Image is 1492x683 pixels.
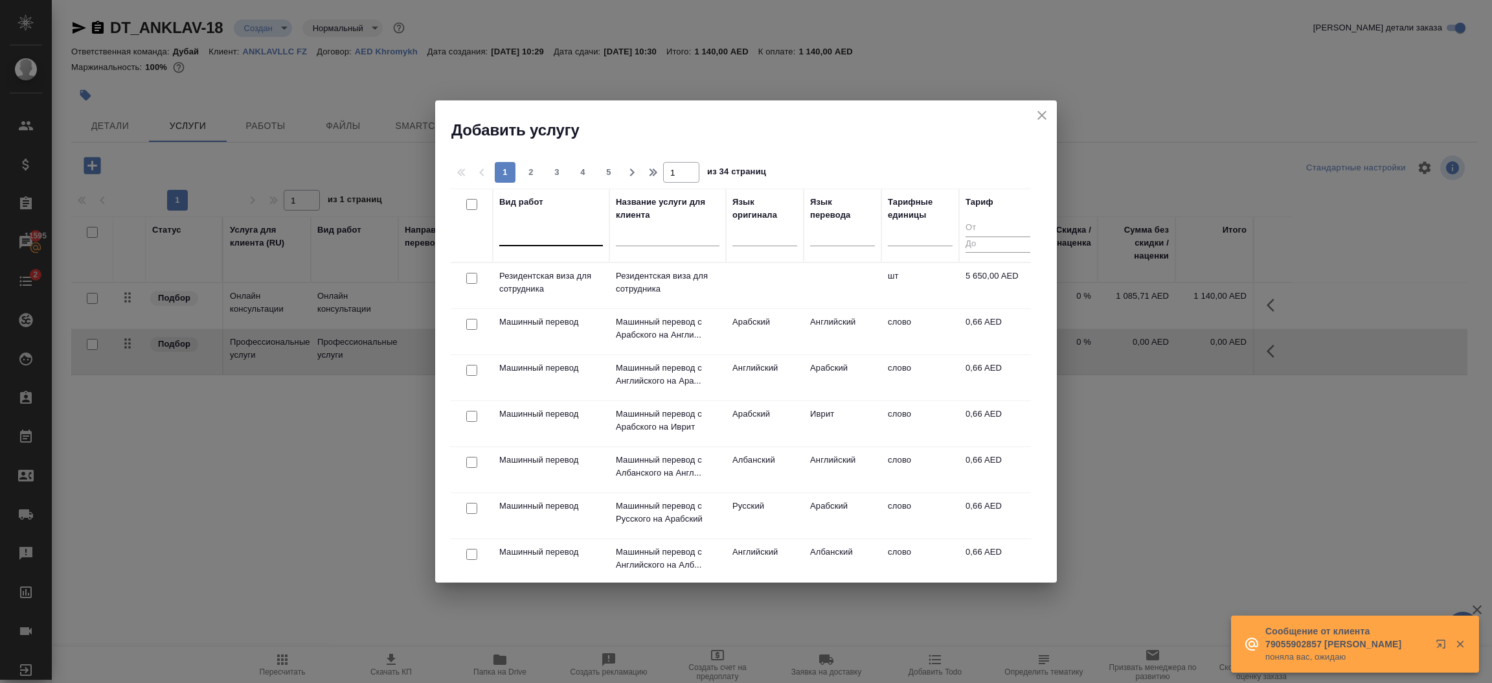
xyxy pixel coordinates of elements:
td: 0,66 AED [959,493,1037,538]
td: 5 650,00 AED [959,263,1037,308]
p: поняла вас, ожидаю [1265,651,1427,664]
td: Английский [726,539,804,585]
td: 0,66 AED [959,309,1037,354]
td: слово [881,355,959,400]
td: Английский [804,447,881,492]
span: 2 [521,166,541,179]
td: Арабский [804,355,881,400]
p: Машинный перевод с Английского на Ара... [616,362,719,388]
td: слово [881,493,959,538]
button: 5 [598,162,619,183]
div: Вид работ [499,196,543,209]
h2: Добавить услугу [451,120,1057,141]
p: Машинный перевод [499,362,603,375]
span: 5 [598,166,619,179]
td: слово [881,539,959,585]
td: 0,66 AED [959,355,1037,400]
button: Закрыть [1447,638,1473,650]
td: шт [881,263,959,308]
div: Название услуги для клиента [616,196,719,222]
p: Машинный перевод [499,454,603,467]
p: Машинный перевод с Английского на Алб... [616,546,719,572]
td: Арабский [804,493,881,538]
p: Машинный перевод [499,500,603,513]
p: Машинный перевод [499,546,603,559]
p: Машинный перевод с Арабского на Иврит [616,408,719,434]
div: Тариф [966,196,993,209]
div: Язык оригинала [732,196,797,222]
p: Машинный перевод [499,316,603,329]
td: слово [881,447,959,492]
td: Албанский [804,539,881,585]
td: Албанский [726,447,804,492]
p: Машинный перевод с Арабского на Англи... [616,316,719,341]
td: слово [881,309,959,354]
td: Английский [804,309,881,354]
button: 2 [521,162,541,183]
p: Машинный перевод [499,408,603,421]
button: close [1032,106,1052,125]
td: Арабский [726,401,804,446]
div: Язык перевода [810,196,875,222]
td: Иврит [804,401,881,446]
p: Сообщение от клиента 79055902857 [PERSON_NAME] [1265,625,1427,651]
td: слово [881,401,959,446]
td: Русский [726,493,804,538]
td: 0,66 AED [959,401,1037,446]
td: Английский [726,355,804,400]
div: Тарифные единицы [888,196,953,222]
td: Арабский [726,309,804,354]
span: 3 [547,166,567,179]
span: из 34 страниц [707,164,766,183]
p: Резидентская виза для сотрудника [616,270,719,295]
td: 0,66 AED [959,447,1037,492]
button: 4 [572,162,593,183]
p: Машинный перевод с Албанского на Англ... [616,454,719,480]
button: Открыть в новой вкладке [1428,631,1459,662]
input: До [966,237,1030,253]
td: 0,66 AED [959,539,1037,585]
button: 3 [547,162,567,183]
input: От [966,220,1030,237]
span: 4 [572,166,593,179]
p: Резидентская виза для сотрудника [499,270,603,295]
p: Машинный перевод с Русского на Арабский [616,500,719,526]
